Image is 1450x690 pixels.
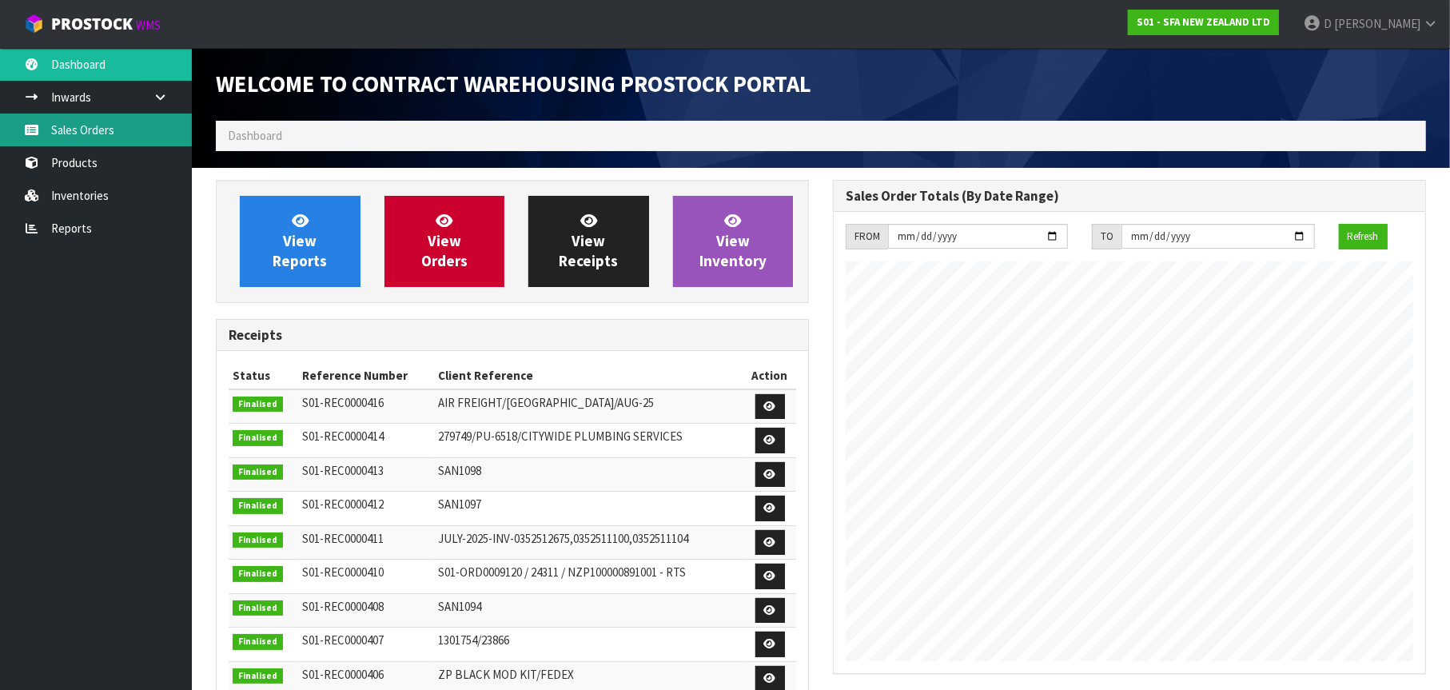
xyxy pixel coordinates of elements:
[273,211,327,271] span: View Reports
[136,18,161,33] small: WMS
[438,632,509,648] span: 1301754/23866
[846,224,888,249] div: FROM
[1339,224,1388,249] button: Refresh
[233,600,283,616] span: Finalised
[233,668,283,684] span: Finalised
[216,70,811,98] span: Welcome to Contract Warehousing ProStock Portal
[743,363,796,389] th: Action
[233,430,283,446] span: Finalised
[302,395,384,410] span: S01-REC0000416
[673,196,794,287] a: ViewInventory
[302,531,384,546] span: S01-REC0000411
[438,599,481,614] span: SAN1094
[438,531,688,546] span: JULY-2025-INV-0352512675,0352511100,0352511104
[302,429,384,444] span: S01-REC0000414
[240,196,361,287] a: ViewReports
[438,497,481,512] span: SAN1097
[51,14,133,34] span: ProStock
[1092,224,1121,249] div: TO
[233,566,283,582] span: Finalised
[302,632,384,648] span: S01-REC0000407
[438,395,654,410] span: AIR FREIGHT/[GEOGRAPHIC_DATA]/AUG-25
[438,463,481,478] span: SAN1098
[228,128,282,143] span: Dashboard
[421,211,468,271] span: View Orders
[438,667,574,682] span: ZP BLACK MOD KIT/FEDEX
[1137,15,1270,29] strong: S01 - SFA NEW ZEALAND LTD
[1324,16,1332,31] span: D
[233,498,283,514] span: Finalised
[438,429,683,444] span: 279749/PU-6518/CITYWIDE PLUMBING SERVICES
[434,363,743,389] th: Client Reference
[302,599,384,614] span: S01-REC0000408
[302,463,384,478] span: S01-REC0000413
[302,497,384,512] span: S01-REC0000412
[384,196,505,287] a: ViewOrders
[528,196,649,287] a: ViewReceipts
[1334,16,1420,31] span: [PERSON_NAME]
[233,634,283,650] span: Finalised
[302,564,384,580] span: S01-REC0000410
[229,328,796,343] h3: Receipts
[699,211,767,271] span: View Inventory
[233,532,283,548] span: Finalised
[233,465,283,481] span: Finalised
[24,14,44,34] img: cube-alt.png
[846,189,1413,204] h3: Sales Order Totals (By Date Range)
[438,564,686,580] span: S01-ORD0009120 / 24311 / NZP100000891001 - RTS
[302,667,384,682] span: S01-REC0000406
[233,397,283,413] span: Finalised
[559,211,618,271] span: View Receipts
[298,363,434,389] th: Reference Number
[229,363,298,389] th: Status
